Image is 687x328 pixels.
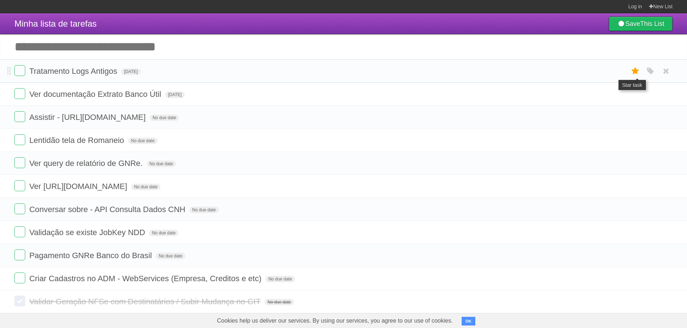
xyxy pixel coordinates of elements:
label: Done [14,88,25,99]
span: Ver documentação Extrato Banco Útil [29,90,163,99]
span: Criar Cadastros no ADM - WebServices (Empresa, Creditos e etc) [29,274,263,283]
span: Assistir - [URL][DOMAIN_NAME] [29,113,147,122]
span: Validação se existe JobKey NDD [29,228,147,237]
span: [DATE] [165,91,185,98]
span: Cookies help us deliver our services. By using our services, you agree to our use of cookies. [210,314,460,328]
span: No due date [189,207,219,213]
label: Done [14,157,25,168]
button: OK [462,317,476,325]
span: Validar Geração NFSe com Destinatários / Subir Mudança no GIT [29,297,263,306]
label: Done [14,226,25,237]
span: No due date [131,184,160,190]
b: This List [640,20,664,27]
span: No due date [265,276,295,282]
span: Conversar sobre - API Consulta Dados CNH [29,205,187,214]
span: Pagamento GNRe Banco do Brasil [29,251,154,260]
span: Tratamento Logs Antigos [29,67,119,76]
label: Done [14,296,25,306]
label: Done [14,180,25,191]
a: SaveThis List [609,17,673,31]
label: Done [14,134,25,145]
label: Done [14,273,25,283]
label: Done [14,111,25,122]
span: No due date [147,161,176,167]
span: No due date [150,114,179,121]
span: Lentidão tela de Romaneio [29,136,126,145]
label: Star task [629,65,642,77]
span: Ver query de relatório de GNRe. [29,159,144,168]
span: No due date [265,299,294,305]
span: No due date [156,253,185,259]
label: Done [14,250,25,260]
span: No due date [128,138,157,144]
span: Minha lista de tarefas [14,19,97,28]
label: Done [14,203,25,214]
span: [DATE] [121,68,141,75]
span: No due date [149,230,178,236]
span: Ver [URL][DOMAIN_NAME] [29,182,129,191]
label: Done [14,65,25,76]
